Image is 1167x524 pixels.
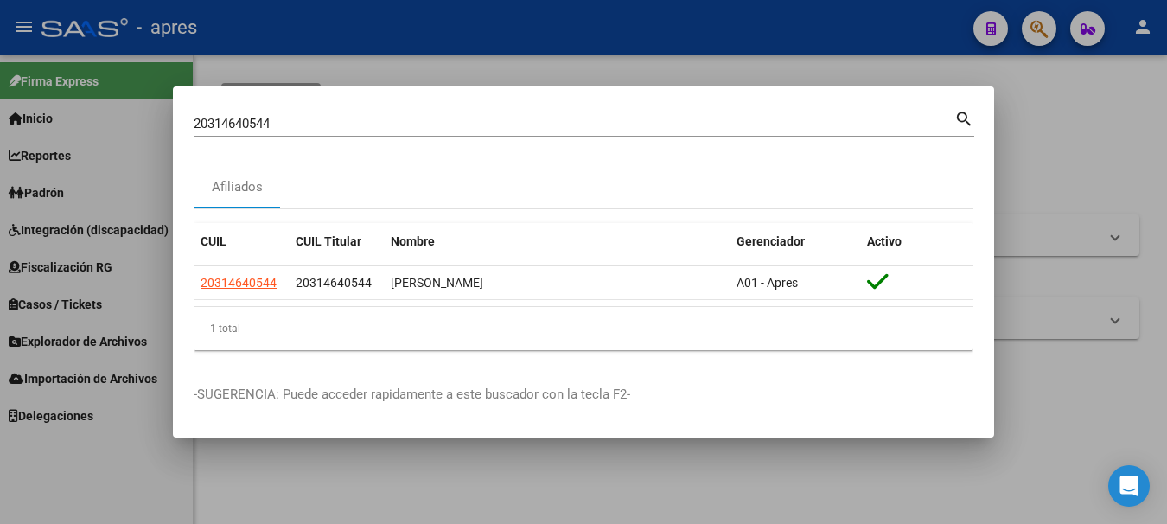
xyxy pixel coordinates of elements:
datatable-header-cell: Gerenciador [730,223,860,260]
span: Nombre [391,234,435,248]
span: CUIL [201,234,226,248]
span: A01 - Apres [737,276,798,290]
datatable-header-cell: CUIL [194,223,289,260]
p: -SUGERENCIA: Puede acceder rapidamente a este buscador con la tecla F2- [194,385,973,405]
datatable-header-cell: Nombre [384,223,730,260]
datatable-header-cell: CUIL Titular [289,223,384,260]
div: [PERSON_NAME] [391,273,723,293]
span: CUIL Titular [296,234,361,248]
span: Activo [867,234,902,248]
datatable-header-cell: Activo [860,223,973,260]
span: 20314640544 [296,276,372,290]
span: Gerenciador [737,234,805,248]
div: 1 total [194,307,973,350]
span: 20314640544 [201,276,277,290]
div: Afiliados [212,177,263,197]
div: Open Intercom Messenger [1108,465,1150,507]
mat-icon: search [954,107,974,128]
